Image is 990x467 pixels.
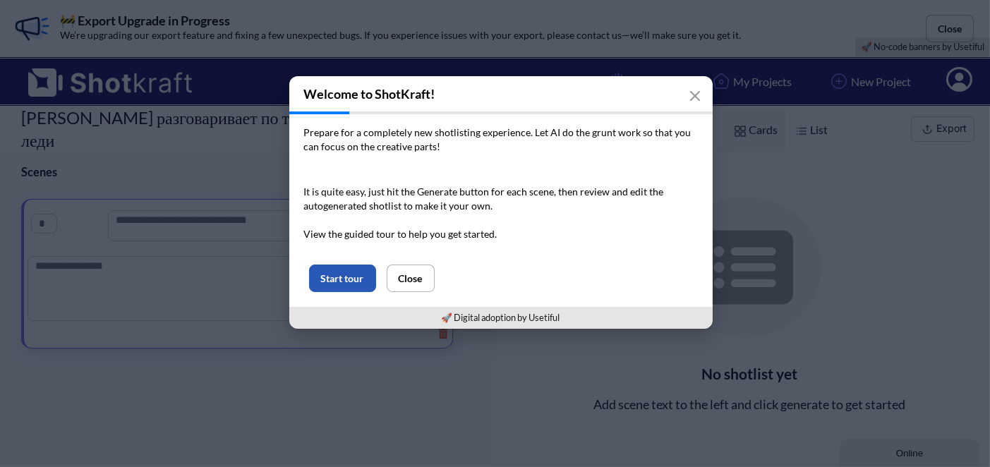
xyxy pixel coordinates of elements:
a: 🚀 Digital adoption by Usetiful [442,312,560,323]
div: Online [11,12,131,23]
p: It is quite easy, just hit the Generate button for each scene, then review and edit the autogener... [304,185,698,241]
button: Start tour [309,265,376,292]
span: Prepare for a completely new shotlisting experience. [304,126,533,138]
button: Close [387,265,435,292]
h3: Welcome to ShotKraft! [289,76,713,111]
